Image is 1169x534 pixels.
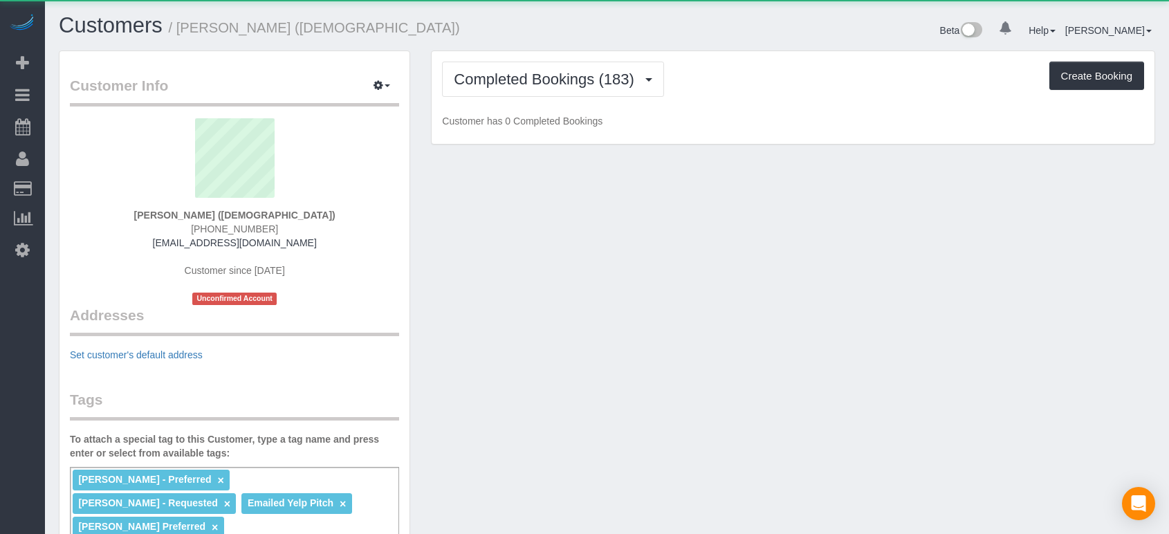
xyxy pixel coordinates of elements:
[442,62,664,97] button: Completed Bookings (183)
[224,498,230,510] a: ×
[70,75,399,107] legend: Customer Info
[1049,62,1144,91] button: Create Booking
[212,522,218,533] a: ×
[70,432,399,460] label: To attach a special tag to this Customer, type a tag name and press enter or select from availabl...
[153,237,317,248] a: [EMAIL_ADDRESS][DOMAIN_NAME]
[1122,487,1155,520] div: Open Intercom Messenger
[442,114,1144,128] p: Customer has 0 Completed Bookings
[169,20,460,35] small: / [PERSON_NAME] ([DEMOGRAPHIC_DATA])
[1029,25,1056,36] a: Help
[248,497,333,508] span: Emailed Yelp Pitch
[191,223,278,234] span: [PHONE_NUMBER]‬
[134,210,335,221] strong: [PERSON_NAME] ([DEMOGRAPHIC_DATA])
[70,389,399,421] legend: Tags
[959,22,982,40] img: New interface
[940,25,983,36] a: Beta
[59,13,163,37] a: Customers
[454,71,641,88] span: Completed Bookings (183)
[70,349,203,360] a: Set customer's default address
[78,521,205,532] span: [PERSON_NAME] Preferred
[185,265,285,276] span: Customer since [DATE]
[78,474,211,485] span: [PERSON_NAME] - Preferred
[192,293,277,304] span: Unconfirmed Account
[8,14,36,33] img: Automaid Logo
[340,498,346,510] a: ×
[1065,25,1152,36] a: [PERSON_NAME]
[78,497,217,508] span: [PERSON_NAME] - Requested
[217,475,223,486] a: ×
